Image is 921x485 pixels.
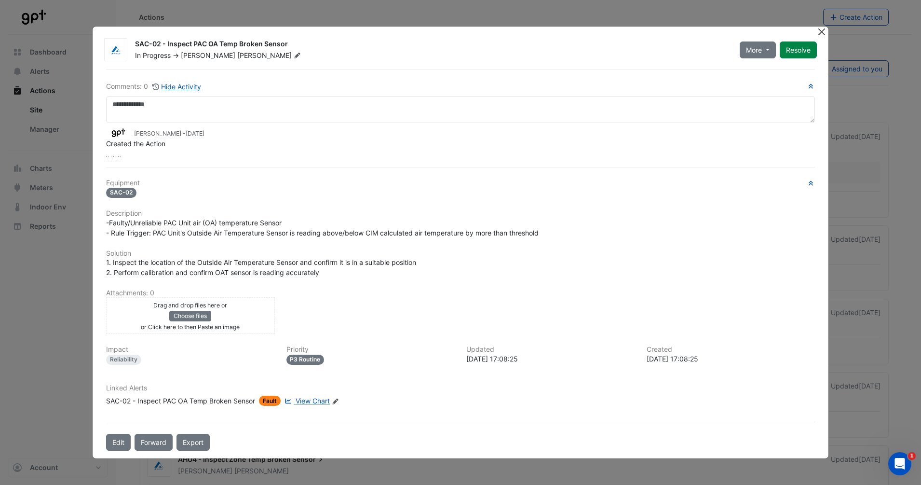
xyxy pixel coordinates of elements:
h6: Solution [106,249,815,258]
a: View Chart [283,396,330,406]
iframe: Intercom live chat [888,452,911,475]
h6: Description [106,209,815,218]
h6: Attachments: 0 [106,289,815,297]
img: Airmaster Australia [105,45,127,55]
fa-icon: Edit Linked Alerts [332,398,339,405]
div: [DATE] 17:08:25 [647,354,815,364]
h6: Equipment [106,179,815,187]
small: [PERSON_NAME] - [134,129,204,138]
button: Forward [135,434,173,451]
h6: Created [647,346,815,354]
button: Close [816,27,826,37]
button: Resolve [780,42,817,58]
span: More [746,45,762,55]
span: Created the Action [106,139,165,148]
span: View Chart [296,397,330,405]
div: P3 Routine [286,355,325,365]
h6: Updated [466,346,635,354]
button: Edit [106,434,131,451]
span: 1 [908,452,916,460]
a: Export [176,434,210,451]
span: Fault [259,396,281,406]
button: Choose files [169,311,211,321]
small: Drag and drop files here or [153,302,227,309]
small: or Click here to then Paste an image [141,323,240,331]
h6: Linked Alerts [106,384,815,392]
span: In Progress [135,51,171,59]
div: SAC-02 - Inspect PAC OA Temp Broken Sensor [135,39,728,51]
div: Comments: 0 [106,81,202,92]
span: SAC-02 [106,188,136,198]
img: GPT Retail [106,127,130,138]
span: -> [173,51,179,59]
span: [PERSON_NAME] [237,51,303,60]
span: -Faulty/Unreliable PAC Unit air (OA) temperature Sensor - Rule Trigger: PAC Unit's Outside Air Te... [106,219,539,237]
span: 2025-04-22 17:08:25 [186,130,204,137]
h6: Priority [286,346,455,354]
h6: Impact [106,346,275,354]
button: More [740,42,776,58]
button: Hide Activity [152,81,202,92]
span: 1. Inspect the location of the Outside Air Temperature Sensor and confirm it is in a suitable pos... [106,258,416,277]
div: SAC-02 - Inspect PAC OA Temp Broken Sensor [106,396,255,406]
div: [DATE] 17:08:25 [466,354,635,364]
div: Reliability [106,355,141,365]
span: [PERSON_NAME] [181,51,235,59]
